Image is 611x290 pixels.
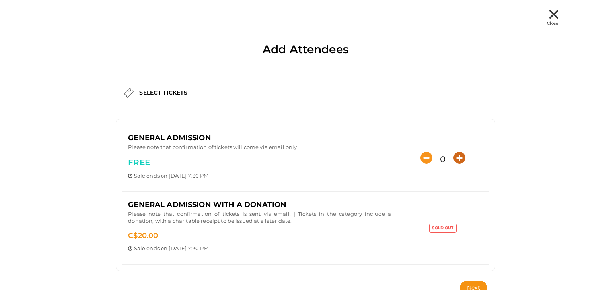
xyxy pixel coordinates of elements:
span: Sale [134,245,146,251]
label: Sold Out [429,224,456,232]
label: Add Attendees [263,41,348,58]
span: C$ [128,231,138,240]
p: Please note that confirmation of tickets will come via email only [128,143,391,153]
p: ends on [DATE] 7:30 PM [128,172,391,180]
span: General Admission [128,133,211,142]
span: Close [547,21,558,26]
img: ticket.png [124,88,134,98]
span: 20.00 [128,231,158,240]
span: General Admission with a donation [128,200,286,209]
p: Please note that confirmation of tickets is sent via email. | Tickets in the category include a d... [128,210,391,227]
span: Sale [134,172,146,179]
p: FREE [128,157,391,168]
p: ends on [DATE] 7:30 PM [128,245,391,252]
label: SELECT TICKETS [139,89,187,97]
